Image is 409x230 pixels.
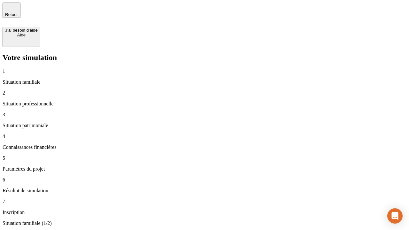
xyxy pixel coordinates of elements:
[3,68,406,74] p: 1
[3,53,406,62] h2: Votre simulation
[3,112,406,118] p: 3
[3,166,406,172] p: Paramètres du projet
[3,177,406,183] p: 6
[3,210,406,215] p: Inscription
[3,79,406,85] p: Situation familiale
[3,123,406,128] p: Situation patrimoniale
[3,188,406,194] p: Résultat de simulation
[3,90,406,96] p: 2
[3,101,406,107] p: Situation professionnelle
[3,134,406,139] p: 4
[3,27,40,47] button: J’ai besoin d'aideAide
[3,199,406,204] p: 7
[5,33,38,37] div: Aide
[3,3,20,18] button: Retour
[3,155,406,161] p: 5
[3,144,406,150] p: Connaissances financières
[5,28,38,33] div: J’ai besoin d'aide
[3,220,406,226] p: Situation familiale (1/2)
[387,208,403,224] div: Open Intercom Messenger
[5,12,18,17] span: Retour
